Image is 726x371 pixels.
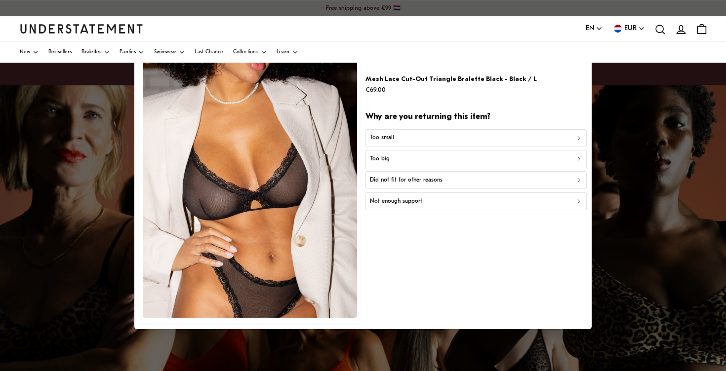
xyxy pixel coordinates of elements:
[48,50,72,55] span: Bestsellers
[195,42,223,63] a: Last Chance
[370,176,443,185] p: Did not fit for other reasons
[154,42,185,63] a: Swimwear
[277,50,290,55] span: Learn
[612,23,645,34] button: EUR
[233,42,267,63] a: Collections
[81,42,110,63] a: Bralettes
[81,50,101,55] span: Bralettes
[365,129,586,147] button: Too small
[365,192,586,210] button: Not enough support
[20,42,39,63] a: New
[233,50,258,55] span: Collections
[370,133,394,143] p: Too small
[365,171,586,189] button: Did not fit for other reasons
[624,23,637,34] span: EUR
[586,23,594,34] span: EN
[20,50,30,55] span: New
[365,150,586,168] button: Too big
[48,42,72,63] a: Bestsellers
[20,24,143,33] a: Understatement Homepage
[120,50,136,55] span: Panties
[120,42,144,63] a: Panties
[365,84,537,95] p: €69.00
[365,74,537,84] p: Mesh Lace Cut-Out Triangle Bralette Black - Black / L
[154,50,176,55] span: Swimwear
[365,111,586,122] h2: Why are you returning this item?
[277,42,298,63] a: Learn
[586,23,603,34] button: EN
[195,50,223,55] span: Last Chance
[370,154,390,164] p: Too big
[143,50,357,317] img: BMLT-BRA-016_491b8388-43b9-4607-88de-a8881c508d4c.jpg
[370,196,422,206] p: Not enough support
